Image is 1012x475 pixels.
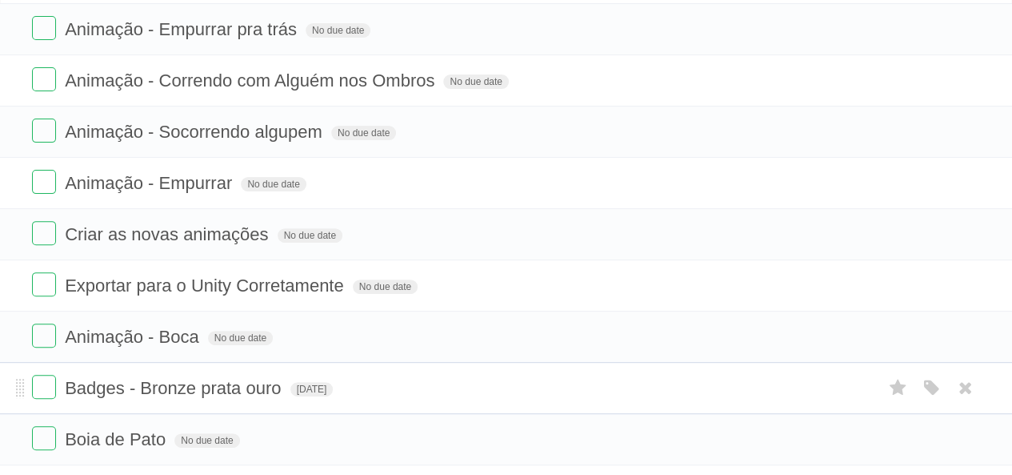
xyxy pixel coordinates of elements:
[32,170,56,194] label: Done
[882,375,913,401] label: Star task
[290,382,334,397] span: [DATE]
[32,119,56,143] label: Done
[331,126,396,140] span: No due date
[32,375,56,399] label: Done
[32,16,56,40] label: Done
[65,19,301,39] span: Animação - Empurrar pra trás
[32,221,56,245] label: Done
[65,327,203,347] span: Animação - Boca
[65,429,170,449] span: Boia de Pato
[32,67,56,91] label: Done
[32,324,56,348] label: Done
[65,173,236,193] span: Animação - Empurrar
[65,378,285,398] span: Badges - Bronze prata ouro
[32,272,56,296] label: Done
[65,70,438,91] span: Animação - Correndo com Alguém nos Ombros
[65,276,348,296] span: Exportar para o Unity Corretamente
[278,228,342,243] span: No due date
[32,426,56,450] label: Done
[353,280,418,294] span: No due date
[306,23,370,38] span: No due date
[443,74,508,89] span: No due date
[65,224,272,244] span: Criar as novas animações
[208,331,273,345] span: No due date
[65,122,326,142] span: Animação - Socorrendo algupem
[174,433,239,448] span: No due date
[241,177,306,191] span: No due date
